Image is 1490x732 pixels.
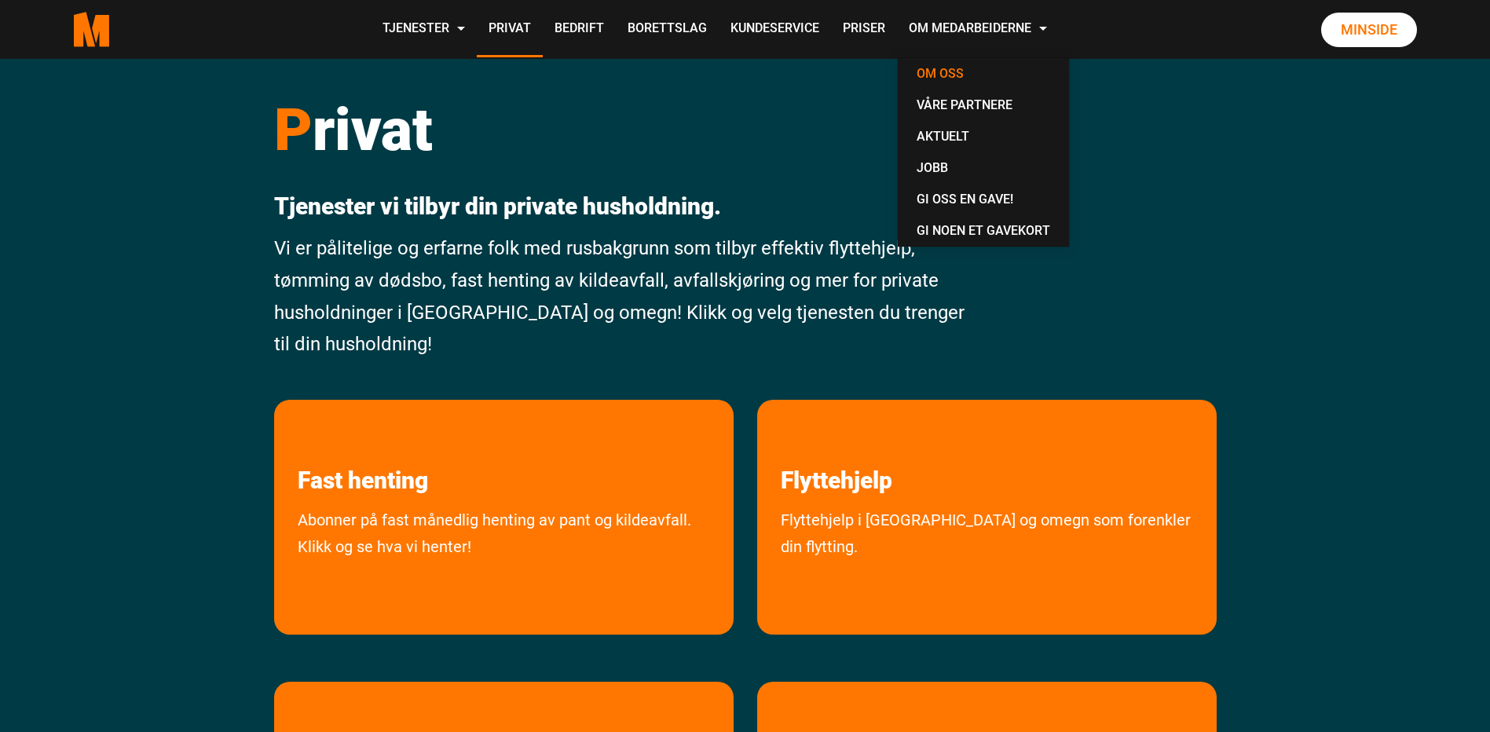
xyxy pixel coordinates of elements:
a: Abonner på fast månedlig avhenting av pant og kildeavfall. Klikk og se hva vi henter! [274,507,734,627]
a: Om Medarbeiderne [897,2,1059,57]
a: Jobb [904,152,1063,184]
a: Borettslag [616,2,719,57]
a: Gi noen et gavekort [904,215,1063,247]
p: Tjenester vi tilbyr din private husholdning. [274,192,976,221]
p: Vi er pålitelige og erfarne folk med rusbakgrunn som tilbyr effektiv flyttehjelp, tømming av døds... [274,232,976,361]
h1: rivat [274,94,976,165]
a: les mer om Flyttehjelp [757,400,916,495]
a: Flyttehjelp i [GEOGRAPHIC_DATA] og omegn som forenkler din flytting. [757,507,1217,627]
a: Priser [831,2,897,57]
a: Om oss [904,58,1063,90]
a: Kundeservice [719,2,831,57]
a: Privat [477,2,543,57]
a: Våre partnere [904,90,1063,121]
a: Aktuelt [904,121,1063,152]
a: Minside [1321,13,1417,47]
a: Tjenester [371,2,477,57]
a: les mer om Fast henting [274,400,452,495]
a: Gi oss en gave! [904,184,1063,215]
span: P [274,95,313,164]
a: Bedrift [543,2,616,57]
